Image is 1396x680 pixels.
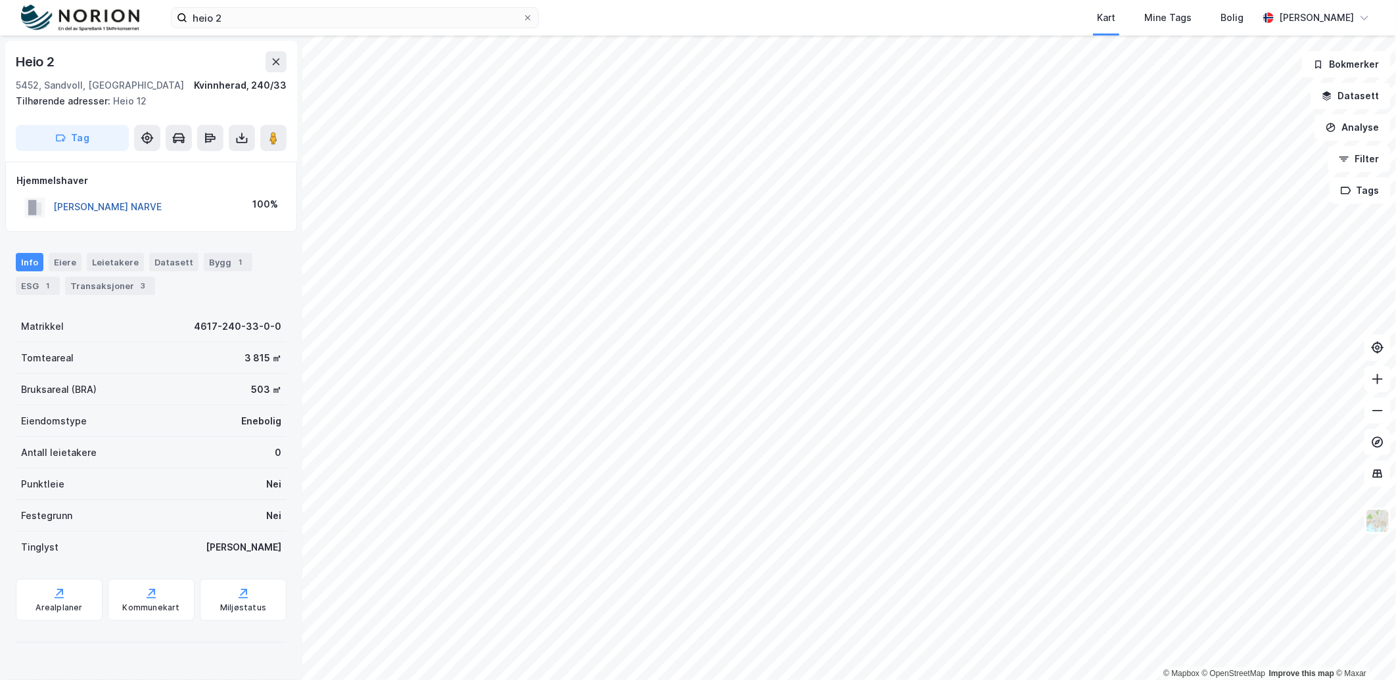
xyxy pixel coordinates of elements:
div: 100% [252,196,278,212]
div: Info [16,253,43,271]
div: Kvinnherad, 240/33 [194,78,287,93]
a: OpenStreetMap [1202,669,1266,678]
div: 0 [275,445,281,461]
div: 3 815 ㎡ [244,350,281,366]
div: Kommunekart [122,602,179,613]
div: Eiendomstype [21,413,87,429]
div: Bruksareal (BRA) [21,382,97,397]
div: Eiere [49,253,81,271]
div: Matrikkel [21,319,64,334]
button: Bokmerker [1302,51,1391,78]
iframe: Chat Widget [1330,617,1396,680]
div: Nei [266,476,281,492]
img: norion-logo.80e7a08dc31c2e691866.png [21,5,139,32]
div: ESG [16,277,60,295]
div: Nei [266,508,281,524]
div: Tinglyst [21,539,58,555]
div: Miljøstatus [220,602,266,613]
button: Analyse [1315,114,1391,141]
div: Kontrollprogram for chat [1330,617,1396,680]
span: Tilhørende adresser: [16,95,113,106]
img: Z [1365,509,1390,533]
div: Bolig [1221,10,1244,26]
a: Improve this map [1269,669,1334,678]
div: Mine Tags [1144,10,1192,26]
div: Datasett [149,253,198,271]
button: Tags [1330,177,1391,204]
div: Heio 12 [16,93,276,109]
div: Arealplaner [35,602,82,613]
div: Enebolig [241,413,281,429]
div: Leietakere [87,253,144,271]
div: 5452, Sandvoll, [GEOGRAPHIC_DATA] [16,78,184,93]
a: Mapbox [1163,669,1199,678]
div: Heio 2 [16,51,57,72]
button: Datasett [1311,83,1391,109]
div: Bygg [204,253,252,271]
div: 503 ㎡ [251,382,281,397]
button: Tag [16,125,129,151]
div: Kart [1097,10,1115,26]
input: Søk på adresse, matrikkel, gårdeiere, leietakere eller personer [187,8,523,28]
div: 3 [137,279,150,292]
div: Festegrunn [21,508,72,524]
div: [PERSON_NAME] [206,539,281,555]
div: 1 [234,256,247,269]
div: Transaksjoner [65,277,155,295]
div: Antall leietakere [21,445,97,461]
div: Hjemmelshaver [16,173,286,189]
div: 4617-240-33-0-0 [194,319,281,334]
div: Tomteareal [21,350,74,366]
button: Filter [1328,146,1391,172]
div: [PERSON_NAME] [1279,10,1354,26]
div: 1 [41,279,55,292]
div: Punktleie [21,476,64,492]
